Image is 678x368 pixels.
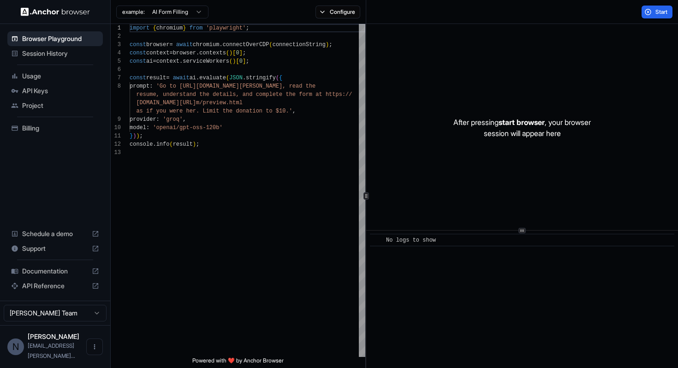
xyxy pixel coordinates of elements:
div: N [7,338,24,355]
div: Documentation [7,264,103,279]
span: ; [246,25,249,31]
span: 'Go to [URL][DOMAIN_NAME][PERSON_NAME], re [156,83,296,89]
span: : [149,83,153,89]
span: Session History [22,49,99,58]
span: ; [140,133,143,139]
span: browser [146,42,169,48]
div: 2 [111,32,121,41]
span: 0 [239,58,243,65]
span: ai [146,58,153,65]
span: await [173,75,190,81]
span: . [196,75,199,81]
span: ad the [296,83,315,89]
span: JSON [229,75,243,81]
span: info [156,141,170,148]
span: ( [226,50,229,56]
span: 'playwright' [206,25,246,31]
span: noh.phan@gmail.com [28,342,75,359]
span: chromium [156,25,183,31]
span: chromium [193,42,220,48]
div: Browser Playground [7,31,103,46]
span: ( [229,58,232,65]
span: orm at https:// [302,91,352,98]
div: Usage [7,69,103,83]
div: 8 [111,82,121,90]
span: Browser Playground [22,34,99,43]
span: import [130,25,149,31]
div: 9 [111,115,121,124]
span: ) [229,50,232,56]
div: 1 [111,24,121,32]
div: 4 [111,49,121,57]
span: serviceWorkers [183,58,229,65]
span: const [130,75,146,81]
span: ) [133,133,136,139]
span: prompt [130,83,149,89]
span: example: [122,8,145,16]
span: ai [190,75,196,81]
span: , [292,108,296,114]
span: ( [269,42,273,48]
span: Start [655,8,668,16]
span: Billing [22,124,99,133]
span: = [166,75,169,81]
span: 'openai/gpt-oss-120b' [153,125,222,131]
p: After pressing , your browser session will appear here [453,117,591,139]
span: as if you were her. Limit the donation to $10.' [136,108,292,114]
div: API Reference [7,279,103,293]
div: 3 [111,41,121,49]
span: [ [232,50,236,56]
span: Support [22,244,88,253]
div: 10 [111,124,121,132]
div: Project [7,98,103,113]
div: 11 [111,132,121,140]
button: Open menu [86,338,103,355]
span: 0 [236,50,239,56]
img: Anchor Logo [21,7,90,16]
div: API Keys [7,83,103,98]
span: [ [236,58,239,65]
span: provider [130,116,156,123]
span: { [153,25,156,31]
span: Project [22,101,99,110]
span: ) [136,133,139,139]
span: resume, understand the details, and complete the f [136,91,302,98]
span: API Reference [22,281,88,291]
span: evaluate [199,75,226,81]
span: : [146,125,149,131]
span: ( [276,75,279,81]
button: Configure [315,6,360,18]
span: context [156,58,179,65]
span: result [146,75,166,81]
span: Noah Phan [28,332,79,340]
span: . [219,42,222,48]
span: = [169,50,172,56]
span: const [130,58,146,65]
span: : [156,116,160,123]
span: ; [329,42,332,48]
span: result [173,141,193,148]
span: , [183,116,186,123]
span: browser [173,50,196,56]
span: context [146,50,169,56]
span: . [153,141,156,148]
div: Session History [7,46,103,61]
span: console [130,141,153,148]
span: } [183,25,186,31]
span: stringify [246,75,276,81]
span: ) [326,42,329,48]
div: 13 [111,148,121,157]
span: 'groq' [163,116,183,123]
div: Schedule a demo [7,226,103,241]
span: await [176,42,193,48]
span: start browser [499,118,545,127]
span: ; [243,50,246,56]
span: API Keys [22,86,99,95]
span: ] [243,58,246,65]
span: Powered with ❤️ by Anchor Browser [192,357,284,368]
span: . [196,50,199,56]
span: Usage [22,71,99,81]
span: const [130,50,146,56]
span: contexts [199,50,226,56]
span: ) [193,141,196,148]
